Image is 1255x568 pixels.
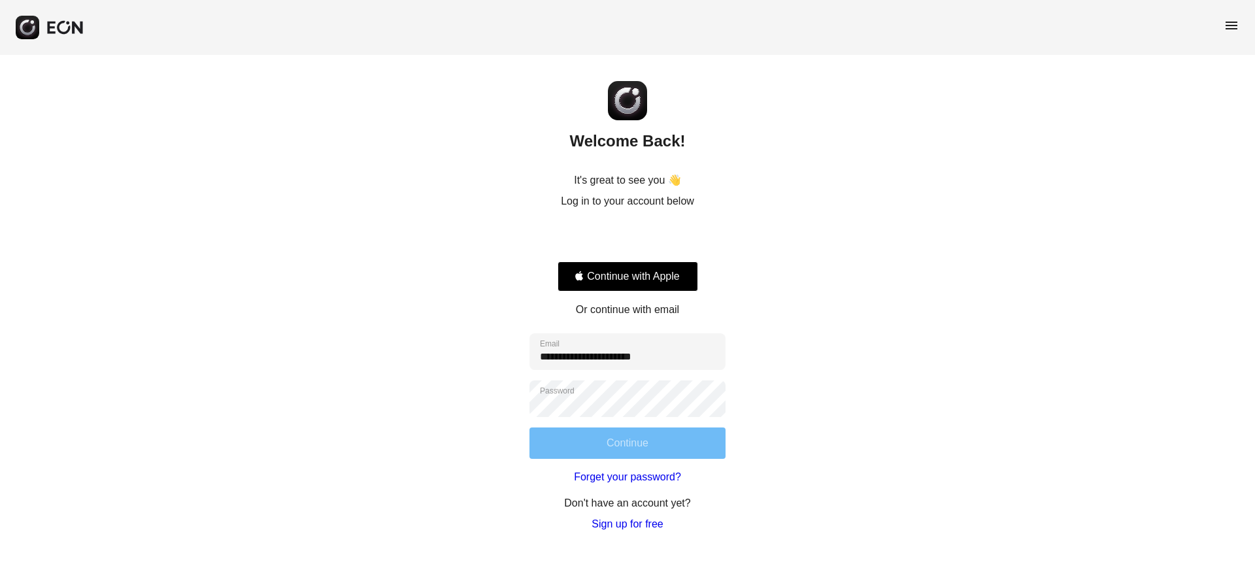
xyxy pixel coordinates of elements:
a: Forget your password? [574,469,681,485]
label: Password [540,386,575,396]
a: Sign up for free [592,516,663,532]
h2: Welcome Back! [570,131,686,152]
p: Or continue with email [576,302,679,318]
p: It's great to see you 👋 [574,173,681,188]
label: Email [540,339,560,349]
p: Log in to your account below [561,193,694,209]
iframe: Sign in with Google Button [551,224,705,252]
p: Don't have an account yet? [564,495,690,511]
span: menu [1224,18,1239,33]
button: Signin with apple ID [558,261,698,292]
button: Continue [529,427,726,459]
